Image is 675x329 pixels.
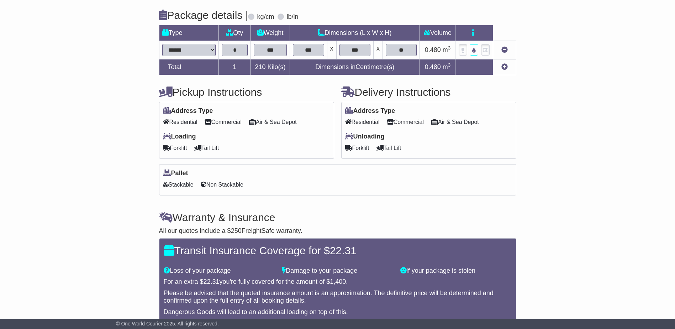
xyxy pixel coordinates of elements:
span: Tail Lift [376,142,401,153]
label: Pallet [163,169,188,177]
div: Loss of your package [160,267,279,275]
span: Stackable [163,179,194,190]
a: Remove this item [501,46,508,53]
td: Dimensions (L x W x H) [290,25,420,41]
span: 210 [255,63,266,70]
span: 1,400 [330,278,346,285]
span: Commercial [205,116,242,127]
div: Damage to your package [278,267,397,275]
td: Total [159,59,218,75]
h4: Warranty & Insurance [159,211,516,223]
td: Kilo(s) [251,59,290,75]
span: 0.480 [425,63,441,70]
td: Qty [218,25,251,41]
label: Loading [163,133,196,141]
span: Commercial [387,116,424,127]
span: Residential [345,116,380,127]
span: Forklift [163,142,187,153]
span: © One World Courier 2025. All rights reserved. [116,321,219,327]
sup: 3 [448,62,451,68]
h4: Transit Insurance Coverage for $ [164,245,512,256]
div: Please be advised that the quoted insurance amount is an approximation. The definitive price will... [164,289,512,305]
a: Add new item [501,63,508,70]
label: Unloading [345,133,385,141]
div: Dangerous Goods will lead to an additional loading on top of this. [164,308,512,316]
label: kg/cm [257,13,274,21]
td: Dimensions in Centimetre(s) [290,59,420,75]
td: x [373,41,383,59]
div: If your package is stolen [397,267,515,275]
h4: Package details | [159,9,248,21]
label: Address Type [345,107,395,115]
h4: Pickup Instructions [159,86,334,98]
div: For an extra $ you're fully covered for the amount of $ . [164,278,512,286]
h4: Delivery Instructions [341,86,516,98]
div: All our quotes include a $ FreightSafe warranty. [159,227,516,235]
td: Type [159,25,218,41]
span: Non Stackable [201,179,243,190]
span: 250 [231,227,242,234]
span: Air & Sea Depot [431,116,479,127]
label: Address Type [163,107,213,115]
span: Air & Sea Depot [249,116,297,127]
span: 0.480 [425,46,441,53]
label: lb/in [286,13,298,21]
sup: 3 [448,45,451,51]
span: Tail Lift [194,142,219,153]
span: 22.31 [204,278,220,285]
td: 1 [218,59,251,75]
span: 22.31 [330,245,357,256]
span: m [443,46,451,53]
td: x [327,41,336,59]
td: Volume [420,25,455,41]
span: Forklift [345,142,369,153]
span: m [443,63,451,70]
span: Residential [163,116,197,127]
td: Weight [251,25,290,41]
